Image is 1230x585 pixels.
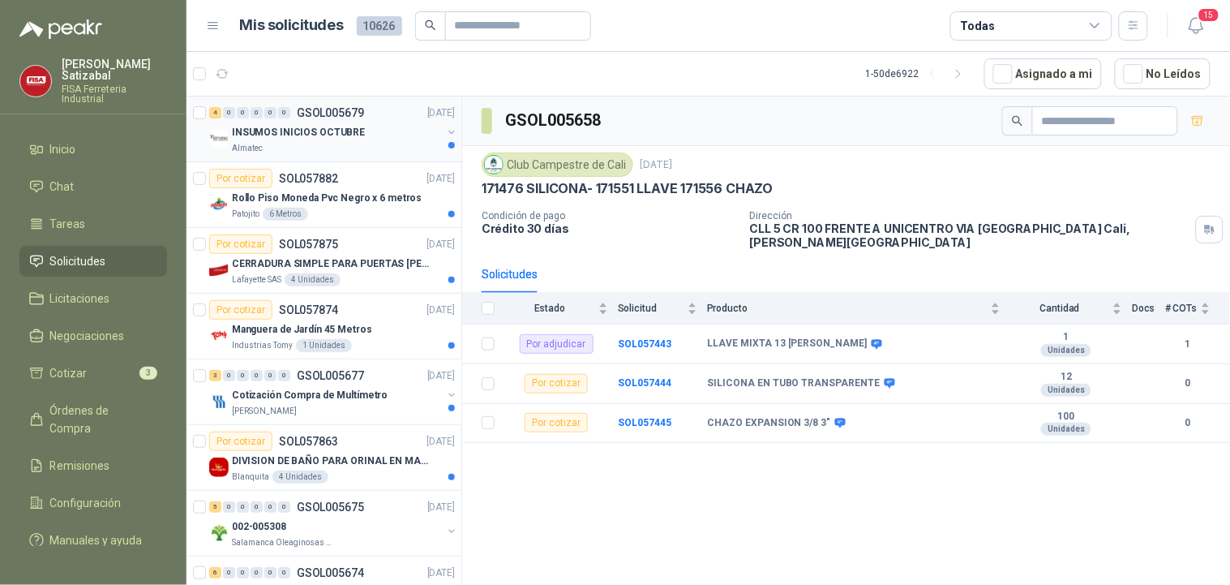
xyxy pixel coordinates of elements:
div: 0 [223,107,235,118]
b: 12 [1010,371,1122,384]
p: GSOL005677 [297,370,364,381]
span: 15 [1198,7,1220,23]
a: SOL057443 [618,338,671,350]
p: [DATE] [427,237,455,252]
div: Unidades [1041,344,1091,357]
p: [DATE] [427,171,455,187]
span: Producto [707,303,988,314]
a: SOL057444 [618,377,671,389]
p: [DATE] [427,105,455,121]
p: Salamanca Oleaginosas SAS [232,536,334,549]
div: 6 Metros [263,208,308,221]
p: GSOL005674 [297,567,364,579]
p: INSUMOS INICIOS OCTUBRE [232,125,365,140]
div: 0 [278,567,290,579]
button: No Leídos [1115,58,1211,89]
span: search [425,19,436,31]
span: Chat [50,178,75,196]
div: 5 [209,501,221,513]
div: Unidades [1041,384,1091,397]
a: SOL057445 [618,417,671,428]
a: Remisiones [19,450,167,481]
div: 0 [251,107,263,118]
a: Órdenes de Compra [19,395,167,444]
p: Industrias Tomy [232,339,293,352]
div: 0 [264,370,276,381]
span: Tareas [50,215,86,233]
div: Por cotizar [525,413,588,432]
span: Solicitudes [50,252,106,270]
img: Company Logo [209,523,229,543]
img: Logo peakr [19,19,102,39]
div: 4 Unidades [285,273,341,286]
a: Configuración [19,488,167,518]
img: Company Logo [20,66,51,97]
a: Negociaciones [19,320,167,351]
p: Cotización Compra de Multímetro [232,388,388,403]
a: Por cotizarSOL057875[DATE] Company LogoCERRADURA SIMPLE PARA PUERTAS [PERSON_NAME]Lafayette SAS4 ... [186,228,461,294]
div: 0 [223,567,235,579]
a: Licitaciones [19,283,167,314]
span: Solicitud [618,303,684,314]
p: Condición de pago [482,210,737,222]
p: DIVISION DE BAÑO PARA ORINAL EN MADERA O PLASTICA [232,454,434,469]
th: # COTs [1165,293,1230,325]
span: 3 [139,367,157,380]
b: 0 [1165,376,1211,391]
div: 0 [264,567,276,579]
a: Manuales y ayuda [19,525,167,556]
span: # COTs [1165,303,1198,314]
b: 1 [1010,331,1122,344]
a: Inicio [19,134,167,165]
img: Company Logo [209,458,229,477]
p: [DATE] [427,434,455,450]
h1: Mis solicitudes [240,14,344,37]
div: 0 [251,370,263,381]
div: 1 - 50 de 6922 [866,61,971,87]
p: [DATE] [427,303,455,318]
div: 0 [264,501,276,513]
img: Company Logo [209,326,229,346]
div: Todas [961,17,995,35]
a: Solicitudes [19,246,167,277]
b: 1 [1165,337,1211,352]
span: Inicio [50,140,76,158]
div: 0 [278,501,290,513]
p: Dirección [750,210,1189,222]
span: 10626 [357,16,402,36]
img: Company Logo [209,195,229,214]
div: 0 [237,501,249,513]
p: [DATE] [640,157,672,173]
div: 0 [251,567,263,579]
div: 0 [237,370,249,381]
button: 15 [1181,11,1211,41]
b: LLAVE MIXTA 13 [PERSON_NAME] [707,338,868,351]
a: Chat [19,171,167,202]
span: Licitaciones [50,290,110,308]
p: Patojito [232,208,259,221]
div: Por cotizar [525,374,588,394]
div: 0 [223,501,235,513]
p: [PERSON_NAME] Satizabal [62,58,167,81]
span: Órdenes de Compra [50,402,152,437]
th: Solicitud [618,293,707,325]
b: 100 [1010,411,1122,424]
div: 0 [223,370,235,381]
a: Por cotizarSOL057882[DATE] Company LogoRollo Piso Moneda Pvc Negro x 6 metrosPatojito6 Metros [186,162,461,228]
img: Company Logo [209,129,229,148]
p: 002-005308 [232,519,286,535]
th: Cantidad [1010,293,1132,325]
b: CHAZO EXPANSION 3/8 3" [707,417,831,430]
img: Company Logo [209,392,229,411]
p: CERRADURA SIMPLE PARA PUERTAS [PERSON_NAME] [232,256,434,272]
p: FISA Ferreteria Industrial [62,84,167,104]
div: 0 [278,107,290,118]
p: [DATE] [427,500,455,515]
a: Por cotizarSOL057863[DATE] Company LogoDIVISION DE BAÑO PARA ORINAL EN MADERA O PLASTICABlanquita... [186,425,461,491]
span: Cotizar [50,364,88,382]
div: 1 Unidades [296,339,352,352]
p: Manguera de Jardín 45 Metros [232,322,372,338]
